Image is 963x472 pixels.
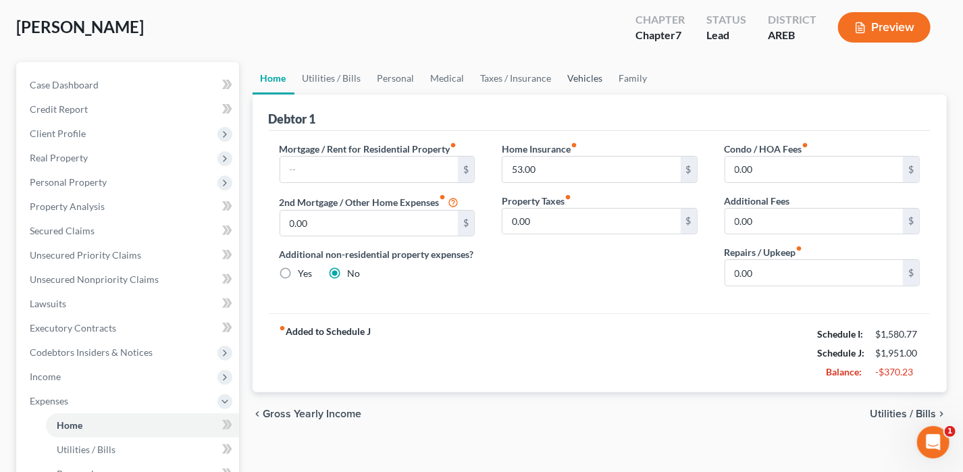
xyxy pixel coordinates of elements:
strong: Schedule J: [817,347,864,359]
label: No [348,267,361,280]
div: $ [903,209,919,234]
input: -- [280,157,459,182]
button: Utilities / Bills chevron_right [870,409,947,419]
i: fiber_manual_record [571,142,577,149]
div: Lead [706,28,746,43]
span: Case Dashboard [30,79,99,90]
input: -- [280,211,459,236]
div: Chapter [635,12,685,28]
div: Debtor 1 [269,111,316,127]
span: Codebtors Insiders & Notices [30,346,153,358]
span: Executory Contracts [30,322,116,334]
div: $ [681,209,697,234]
span: 7 [675,28,681,41]
a: Home [253,62,294,95]
a: Secured Claims [19,219,239,243]
span: 1 [945,426,956,437]
a: Medical [423,62,473,95]
iframe: Intercom live chat [917,426,949,458]
i: fiber_manual_record [802,142,809,149]
i: fiber_manual_record [796,245,803,252]
a: Executory Contracts [19,316,239,340]
a: Personal [369,62,423,95]
span: Credit Report [30,103,88,115]
span: Lawsuits [30,298,66,309]
span: Income [30,371,61,382]
i: fiber_manual_record [565,194,571,201]
input: -- [725,157,904,182]
i: fiber_manual_record [450,142,457,149]
span: Real Property [30,152,88,163]
label: Additional Fees [725,194,790,208]
span: Home [57,419,82,431]
label: Yes [298,267,313,280]
i: chevron_left [253,409,263,419]
input: -- [725,209,904,234]
span: Utilities / Bills [870,409,936,419]
a: Vehicles [560,62,611,95]
div: $ [458,211,474,236]
span: Property Analysis [30,201,105,212]
label: Condo / HOA Fees [725,142,809,156]
a: Unsecured Priority Claims [19,243,239,267]
i: fiber_manual_record [440,194,446,201]
div: $ [681,157,697,182]
label: Additional non-residential property expenses? [280,247,475,261]
a: Utilities / Bills [46,438,239,462]
strong: Balance: [826,366,862,377]
button: chevron_left Gross Yearly Income [253,409,362,419]
div: $ [903,157,919,182]
span: Expenses [30,395,68,407]
span: Unsecured Nonpriority Claims [30,273,159,285]
span: Client Profile [30,128,86,139]
label: Property Taxes [502,194,571,208]
label: Repairs / Upkeep [725,245,803,259]
a: Home [46,413,239,438]
input: -- [725,260,904,286]
a: Taxes / Insurance [473,62,560,95]
a: Credit Report [19,97,239,122]
a: Unsecured Nonpriority Claims [19,267,239,292]
input: -- [502,209,681,234]
div: $ [903,260,919,286]
span: Gross Yearly Income [263,409,362,419]
div: $1,580.77 [875,327,920,341]
span: Secured Claims [30,225,95,236]
div: $1,951.00 [875,346,920,360]
span: [PERSON_NAME] [16,17,144,36]
button: Preview [838,12,931,43]
input: -- [502,157,681,182]
a: Utilities / Bills [294,62,369,95]
label: 2nd Mortgage / Other Home Expenses [280,194,459,210]
span: Personal Property [30,176,107,188]
strong: Schedule I: [817,328,863,340]
span: Utilities / Bills [57,444,115,455]
i: chevron_right [936,409,947,419]
strong: Added to Schedule J [280,325,371,382]
div: Status [706,12,746,28]
div: $ [458,157,474,182]
div: -$370.23 [875,365,920,379]
a: Lawsuits [19,292,239,316]
div: District [768,12,816,28]
a: Property Analysis [19,194,239,219]
a: Family [611,62,656,95]
div: AREB [768,28,816,43]
i: fiber_manual_record [280,325,286,332]
span: Unsecured Priority Claims [30,249,141,261]
label: Mortgage / Rent for Residential Property [280,142,457,156]
div: Chapter [635,28,685,43]
label: Home Insurance [502,142,577,156]
a: Case Dashboard [19,73,239,97]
